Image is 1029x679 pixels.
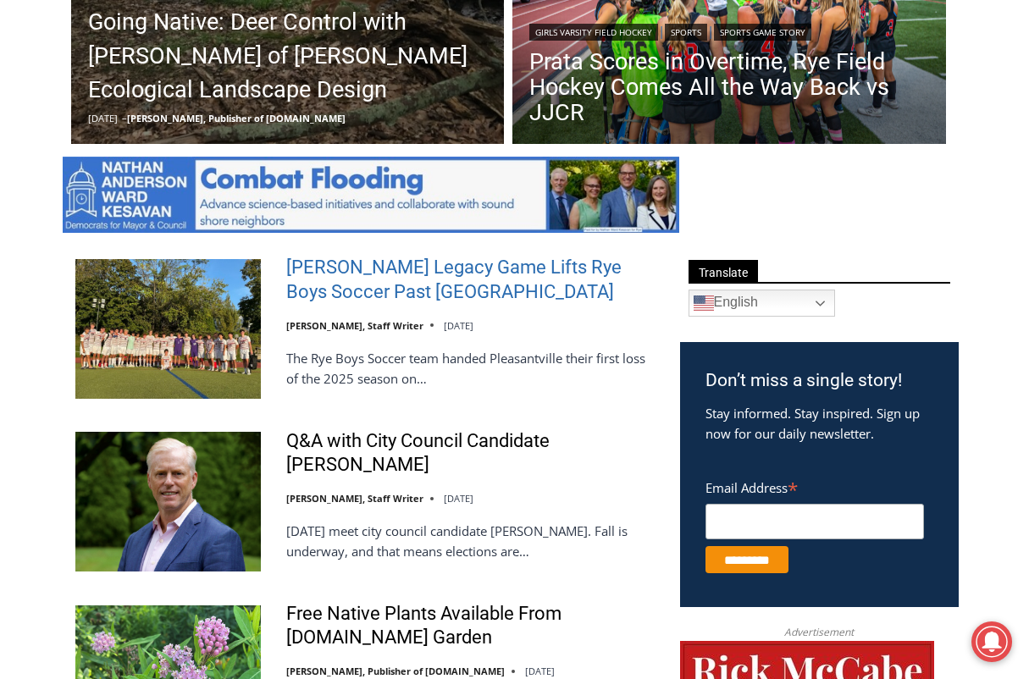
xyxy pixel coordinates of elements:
[14,170,225,209] h4: [PERSON_NAME] Read Sanctuary Fall Fest: [DATE]
[694,293,714,313] img: en
[178,50,241,139] div: Face Painting
[665,24,707,41] a: Sports
[286,602,658,650] a: Free Native Plants Available From [DOMAIN_NAME] Garden
[286,348,658,389] p: The Rye Boys Soccer team handed Pleasantville their first loss of the 2025 season on…
[122,112,127,124] span: –
[286,521,658,561] p: [DATE] meet city council candidate [PERSON_NAME]. Fall is underway, and that means elections are…
[689,260,758,283] span: Translate
[1,168,253,211] a: [PERSON_NAME] Read Sanctuary Fall Fest: [DATE]
[178,143,185,160] div: 3
[88,112,118,124] time: [DATE]
[428,1,800,164] div: Apply Now <> summer and RHS senior internships available
[443,168,785,207] span: Intern @ [DOMAIN_NAME]
[127,112,346,124] a: [PERSON_NAME], Publisher of [DOMAIN_NAME]
[529,20,929,41] div: | |
[407,164,821,211] a: Intern @ [DOMAIN_NAME]
[525,665,555,677] time: [DATE]
[286,256,658,304] a: [PERSON_NAME] Legacy Game Lifts Rye Boys Soccer Past [GEOGRAPHIC_DATA]
[705,403,933,444] p: Stay informed. Stay inspired. Sign up now for our daily newsletter.
[286,429,658,478] a: Q&A with City Council Candidate [PERSON_NAME]
[286,492,423,505] a: [PERSON_NAME], Staff Writer
[190,143,194,160] div: /
[689,290,835,317] a: English
[767,624,871,640] span: Advertisement
[714,24,811,41] a: Sports Game Story
[529,24,658,41] a: Girls Varsity Field Hockey
[529,49,929,125] a: Prata Scores in Overtime, Rye Field Hockey Comes All the Way Back vs JJCR
[286,319,423,332] a: [PERSON_NAME], Staff Writer
[286,665,505,677] a: [PERSON_NAME], Publisher of [DOMAIN_NAME]
[444,492,473,505] time: [DATE]
[75,432,261,571] img: Q&A with City Council Candidate James Ward
[705,367,933,395] h3: Don’t miss a single story!
[88,5,488,107] a: Going Native: Deer Control with [PERSON_NAME] of [PERSON_NAME] Ecological Landscape Design
[444,319,473,332] time: [DATE]
[75,259,261,398] img: Felix Wismer’s Legacy Game Lifts Rye Boys Soccer Past Pleasantville
[705,471,924,501] label: Email Address
[198,143,206,160] div: 6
